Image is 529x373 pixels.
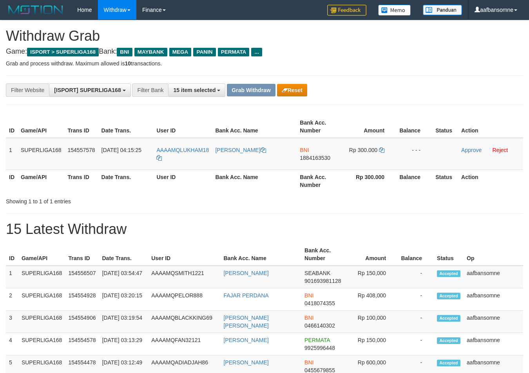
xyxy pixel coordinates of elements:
[99,311,148,333] td: [DATE] 03:19:54
[437,293,460,299] span: Accepted
[6,116,18,138] th: ID
[379,147,384,153] a: Copy 300000 to clipboard
[18,333,65,355] td: SUPERLIGA168
[212,116,297,138] th: Bank Acc. Name
[220,243,301,266] th: Bank Acc. Name
[65,311,99,333] td: 154554906
[304,270,330,276] span: SEABANK
[148,243,220,266] th: User ID
[54,87,121,93] span: [ISPORT] SUPERLIGA168
[18,311,65,333] td: SUPERLIGA168
[301,243,346,266] th: Bank Acc. Number
[346,266,398,288] td: Rp 150,000
[6,83,49,97] div: Filter Website
[193,48,216,56] span: PANIN
[212,170,297,192] th: Bank Acc. Name
[98,116,154,138] th: Date Trans.
[6,48,523,56] h4: Game: Bank:
[134,48,167,56] span: MAYBANK
[117,48,132,56] span: BNI
[423,5,462,15] img: panduan.png
[148,266,220,288] td: AAAAMQSMITH1221
[304,337,330,343] span: PERMATA
[6,243,18,266] th: ID
[132,83,168,97] div: Filter Bank
[223,270,268,276] a: [PERSON_NAME]
[99,243,148,266] th: Date Trans.
[464,333,523,355] td: aafbansomne
[6,311,18,333] td: 3
[461,147,482,153] a: Approve
[398,266,434,288] td: -
[346,288,398,311] td: Rp 408,000
[304,315,313,321] span: BNI
[304,300,335,306] span: Copy 0418074355 to clipboard
[18,288,65,311] td: SUPERLIGA168
[398,333,434,355] td: -
[398,288,434,311] td: -
[346,311,398,333] td: Rp 100,000
[18,138,65,170] td: SUPERLIGA168
[6,170,18,192] th: ID
[148,333,220,355] td: AAAAMQFAN32121
[434,243,464,266] th: Status
[300,147,309,153] span: BNI
[68,147,95,153] span: 154557578
[464,243,523,266] th: Op
[437,315,460,322] span: Accepted
[49,83,130,97] button: [ISPORT] SUPERLIGA168
[277,84,307,96] button: Reset
[223,337,268,343] a: [PERSON_NAME]
[6,138,18,170] td: 1
[437,337,460,344] span: Accepted
[18,116,65,138] th: Game/API
[342,170,396,192] th: Rp 300.000
[346,333,398,355] td: Rp 150,000
[297,170,342,192] th: Bank Acc. Number
[168,83,225,97] button: 15 item selected
[464,311,523,333] td: aafbansomne
[223,315,268,329] a: [PERSON_NAME] [PERSON_NAME]
[304,359,313,366] span: BNI
[304,322,335,329] span: Copy 0466140302 to clipboard
[378,5,411,16] img: Button%20Memo.svg
[148,288,220,311] td: AAAAMQPELOR888
[300,155,330,161] span: Copy 1884163530 to clipboard
[458,116,523,138] th: Action
[156,147,209,161] a: AAAAMQLUKHAM18
[6,60,523,67] p: Grab and process withdraw. Maximum allowed is transactions.
[432,116,458,138] th: Status
[98,170,154,192] th: Date Trans.
[218,48,250,56] span: PERMATA
[346,243,398,266] th: Amount
[223,359,268,366] a: [PERSON_NAME]
[153,170,212,192] th: User ID
[223,292,268,299] a: FAJAR PERDANA
[153,116,212,138] th: User ID
[148,311,220,333] td: AAAAMQBLACKKING69
[6,288,18,311] td: 2
[432,170,458,192] th: Status
[156,147,209,153] span: AAAAMQLUKHAM18
[65,170,98,192] th: Trans ID
[396,116,432,138] th: Balance
[18,243,65,266] th: Game/API
[398,311,434,333] td: -
[396,138,432,170] td: - - -
[18,266,65,288] td: SUPERLIGA168
[65,243,99,266] th: Trans ID
[65,333,99,355] td: 154554578
[6,194,215,205] div: Showing 1 to 1 of 1 entries
[493,147,508,153] a: Reject
[65,116,98,138] th: Trans ID
[437,270,460,277] span: Accepted
[227,84,275,96] button: Grab Withdraw
[18,170,65,192] th: Game/API
[251,48,262,56] span: ...
[27,48,99,56] span: ISPORT > SUPERLIGA168
[464,266,523,288] td: aafbansomne
[169,48,192,56] span: MEGA
[297,116,342,138] th: Bank Acc. Number
[65,288,99,311] td: 154554928
[173,87,216,93] span: 15 item selected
